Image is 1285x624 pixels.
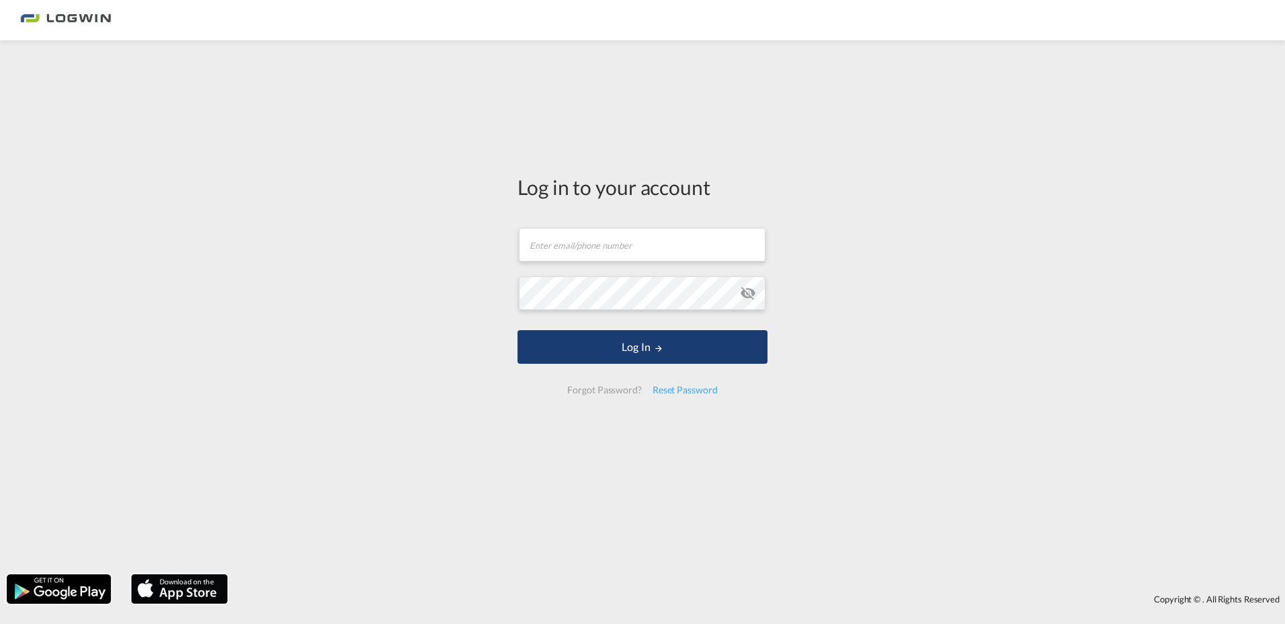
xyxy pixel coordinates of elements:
div: Log in to your account [517,173,768,201]
img: apple.png [130,573,229,605]
div: Forgot Password? [562,378,647,402]
div: Copyright © . All Rights Reserved [235,588,1285,611]
button: LOGIN [517,330,768,364]
input: Enter email/phone number [519,228,765,262]
div: Reset Password [647,378,723,402]
md-icon: icon-eye-off [740,285,756,301]
img: google.png [5,573,112,605]
img: 2761ae10d95411efa20a1f5e0282d2d7.png [20,5,111,36]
